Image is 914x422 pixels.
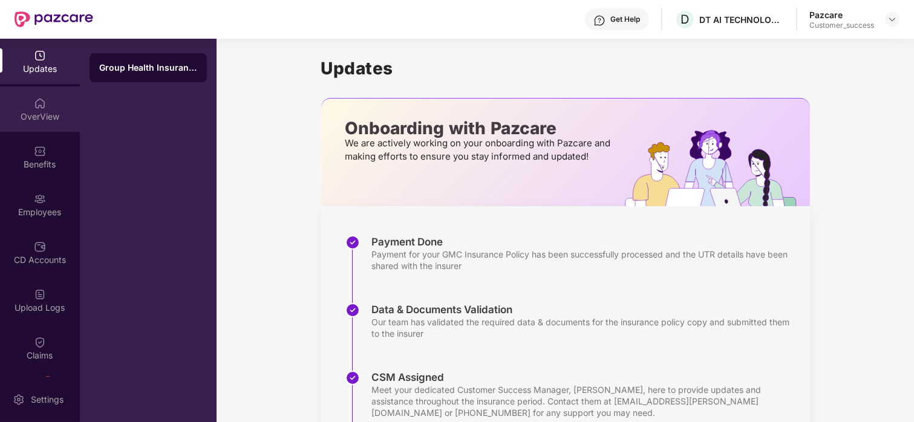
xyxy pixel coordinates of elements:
[34,241,46,253] img: svg+xml;base64,PHN2ZyBpZD0iQ0RfQWNjb3VudHMiIGRhdGEtbmFtZT0iQ0QgQWNjb3VudHMiIHhtbG5zPSJodHRwOi8vd3...
[809,21,874,30] div: Customer_success
[681,12,690,27] span: D
[34,50,46,62] img: svg+xml;base64,PHN2ZyBpZD0iVXBkYXRlZCIgeG1sbnM9Imh0dHA6Ly93d3cudzMub3JnLzIwMDAvc3ZnIiB3aWR0aD0iMj...
[699,14,784,25] div: DT AI TECHNOLOGIES PRIVATE LIMITED
[625,130,809,206] img: hrOnboarding
[27,394,67,406] div: Settings
[345,371,360,385] img: svg+xml;base64,PHN2ZyBpZD0iU3RlcC1Eb25lLTMyeDMyIiB4bWxucz0iaHR0cDovL3d3dy53My5vcmcvMjAwMC9zdmciIH...
[15,11,93,27] img: New Pazcare Logo
[34,97,46,109] img: svg+xml;base64,PHN2ZyBpZD0iSG9tZSIgeG1sbnM9Imh0dHA6Ly93d3cudzMub3JnLzIwMDAvc3ZnIiB3aWR0aD0iMjAiIG...
[345,137,615,163] p: We are actively working on your onboarding with Pazcare and making efforts to ensure you stay inf...
[372,371,798,384] div: CSM Assigned
[610,15,640,24] div: Get Help
[34,288,46,300] img: svg+xml;base64,PHN2ZyBpZD0iVXBsb2FkX0xvZ3MiIGRhdGEtbmFtZT0iVXBsb2FkIExvZ3MiIHhtbG5zPSJodHRwOi8vd3...
[34,145,46,157] img: svg+xml;base64,PHN2ZyBpZD0iQmVuZWZpdHMiIHhtbG5zPSJodHRwOi8vd3d3LnczLm9yZy8yMDAwL3N2ZyIgd2lkdGg9Ij...
[34,193,46,205] img: svg+xml;base64,PHN2ZyBpZD0iRW1wbG95ZWVzIiB4bWxucz0iaHR0cDovL3d3dy53My5vcmcvMjAwMC9zdmciIHdpZHRoPS...
[887,15,897,24] img: svg+xml;base64,PHN2ZyBpZD0iRHJvcGRvd24tMzJ4MzIiIHhtbG5zPSJodHRwOi8vd3d3LnczLm9yZy8yMDAwL3N2ZyIgd2...
[345,235,360,250] img: svg+xml;base64,PHN2ZyBpZD0iU3RlcC1Eb25lLTMyeDMyIiB4bWxucz0iaHR0cDovL3d3dy53My5vcmcvMjAwMC9zdmciIH...
[99,62,197,74] div: Group Health Insurance
[593,15,606,27] img: svg+xml;base64,PHN2ZyBpZD0iSGVscC0zMngzMiIgeG1sbnM9Imh0dHA6Ly93d3cudzMub3JnLzIwMDAvc3ZnIiB3aWR0aD...
[372,235,798,248] div: Payment Done
[43,376,53,386] div: 1
[372,384,798,418] div: Meet your dedicated Customer Success Manager, [PERSON_NAME], here to provide updates and assistan...
[13,394,25,406] img: svg+xml;base64,PHN2ZyBpZD0iU2V0dGluZy0yMHgyMCIgeG1sbnM9Imh0dHA6Ly93d3cudzMub3JnLzIwMDAvc3ZnIiB3aW...
[372,316,798,339] div: Our team has validated the required data & documents for the insurance policy copy and submitted ...
[321,58,810,79] h1: Updates
[34,336,46,348] img: svg+xml;base64,PHN2ZyBpZD0iQ2xhaW0iIHhtbG5zPSJodHRwOi8vd3d3LnczLm9yZy8yMDAwL3N2ZyIgd2lkdGg9IjIwIi...
[372,303,798,316] div: Data & Documents Validation
[809,9,874,21] div: Pazcare
[372,248,798,271] div: Payment for your GMC Insurance Policy has been successfully processed and the UTR details have be...
[345,123,615,134] p: Onboarding with Pazcare
[345,303,360,317] img: svg+xml;base64,PHN2ZyBpZD0iU3RlcC1Eb25lLTMyeDMyIiB4bWxucz0iaHR0cDovL3d3dy53My5vcmcvMjAwMC9zdmciIH...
